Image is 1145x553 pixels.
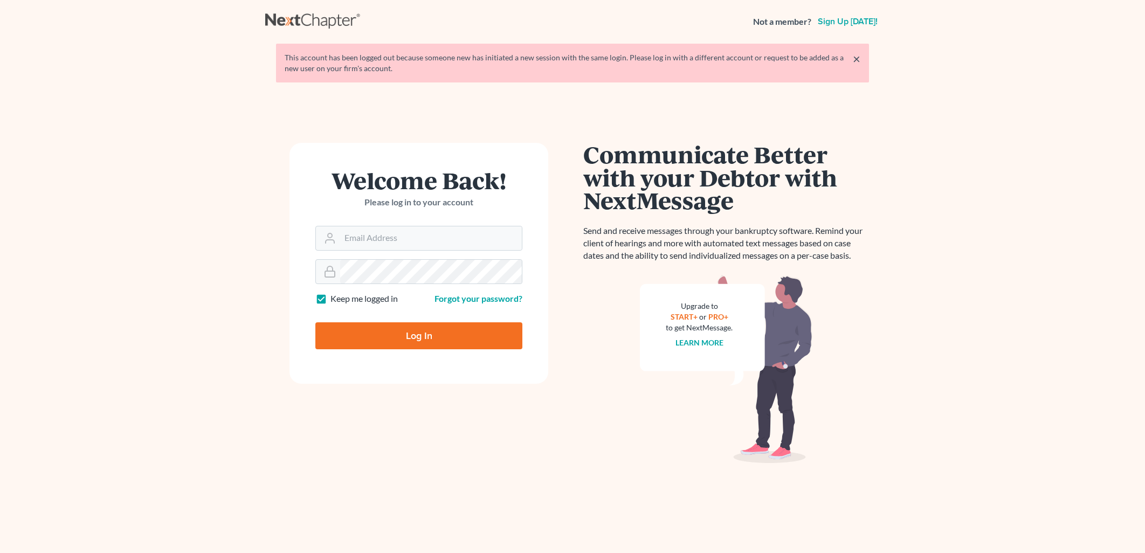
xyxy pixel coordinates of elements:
[666,322,733,333] div: to get NextMessage.
[285,52,860,74] div: This account has been logged out because someone new has initiated a new session with the same lo...
[315,169,522,192] h1: Welcome Back!
[315,196,522,209] p: Please log in to your account
[340,226,522,250] input: Email Address
[708,312,728,321] a: PRO+
[675,338,723,347] a: Learn more
[640,275,812,464] img: nextmessage_bg-59042aed3d76b12b5cd301f8e5b87938c9018125f34e5fa2b7a6b67550977c72.svg
[666,301,733,312] div: Upgrade to
[699,312,707,321] span: or
[583,143,869,212] h1: Communicate Better with your Debtor with NextMessage
[434,293,522,303] a: Forgot your password?
[330,293,398,305] label: Keep me logged in
[853,52,860,65] a: ×
[753,16,811,28] strong: Not a member?
[583,225,869,262] p: Send and receive messages through your bankruptcy software. Remind your client of hearings and mo...
[315,322,522,349] input: Log In
[671,312,698,321] a: START+
[816,17,880,26] a: Sign up [DATE]!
